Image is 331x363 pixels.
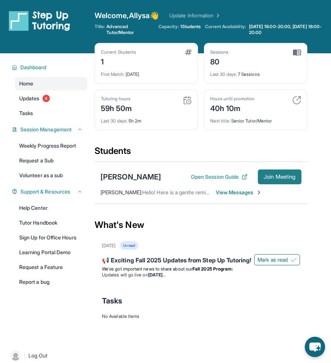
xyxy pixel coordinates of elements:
[15,92,87,105] a: Updates4
[191,173,248,181] button: Open Session Guide
[95,145,307,161] div: Students
[24,351,25,360] span: |
[17,188,83,195] button: Support & Resources
[102,296,122,306] span: Tasks
[15,216,87,229] a: Tutor Handbook
[216,189,262,196] span: View Messages
[20,188,70,195] span: Support & Resources
[10,350,21,361] img: user-img
[183,96,192,105] img: card
[169,12,221,19] a: Update Information
[210,96,255,102] div: Hours until promotion
[15,107,87,120] a: Tasks
[42,95,50,102] span: 4
[15,154,87,167] a: Request a Sub
[20,126,72,133] span: Session Management
[17,64,83,71] button: Dashboard
[293,49,301,56] img: card
[95,24,105,36] span: Title:
[15,169,87,182] a: Volunteer as a sub
[95,209,307,241] div: What's New
[258,169,301,184] button: Join Meeting
[210,55,229,67] div: 80
[205,24,246,36] span: Current Availability:
[248,24,331,36] a: [DATE] 18:00-20:00, [DATE] 18:00-20:00
[264,175,296,179] span: Join Meeting
[101,118,127,124] span: Last 30 days :
[185,49,192,55] img: card
[148,272,165,278] strong: [DATE]
[20,64,47,71] span: Dashboard
[292,96,301,105] img: card
[19,110,33,117] span: Tasks
[305,337,325,357] button: chat-button
[158,24,179,30] span: Capacity:
[291,257,297,263] img: Mark as read
[210,118,230,124] span: Next title :
[210,67,301,77] div: 7 Sessions
[15,77,87,90] a: Home
[210,102,255,114] div: 40h 10m
[210,71,237,77] span: Last 30 days :
[192,266,233,272] strong: Fall 2025 Program:
[15,201,87,215] a: Help Center
[15,139,87,152] a: Weekly Progress Report
[256,189,262,195] img: Chevron-Right
[120,241,138,250] div: Unread
[101,114,192,124] div: 5h 2m
[17,126,83,133] button: Session Management
[254,254,300,265] button: Mark as read
[95,10,159,21] span: Welcome, Allysa 👋
[100,189,142,195] span: [PERSON_NAME] :
[102,243,116,249] div: [DATE]
[15,261,87,274] a: Request a Feature
[214,12,221,19] img: Chevron Right
[102,313,300,319] div: No Available Items
[101,67,192,77] div: [DATE]
[257,256,288,263] span: Mark as read
[101,49,136,55] div: Current Students
[210,114,301,124] div: Senior Tutor/Mentor
[15,275,87,289] a: Report a bug
[180,24,201,30] span: 1 Students
[101,55,136,67] div: 1
[101,96,132,102] div: Tutoring hours
[102,256,300,266] div: 📢 Exciting Fall 2025 Updates from Step Up Tutoring!
[249,24,330,36] span: [DATE] 18:00-20:00, [DATE] 18:00-20:00
[100,172,161,182] div: [PERSON_NAME]
[106,24,154,36] span: Advanced Tutor/Mentor
[210,49,229,55] div: Sessions
[15,246,87,259] a: Learning Portal Demo
[19,95,40,102] span: Updates
[102,272,300,278] li: Updates will go live on
[19,80,33,87] span: Home
[9,10,70,31] img: logo
[101,71,124,77] span: First Match :
[28,352,48,359] span: Log Out
[15,231,87,244] a: Sign Up for Office Hours
[101,102,132,114] div: 59h 50m
[102,266,192,272] span: We’ve got important news to share about our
